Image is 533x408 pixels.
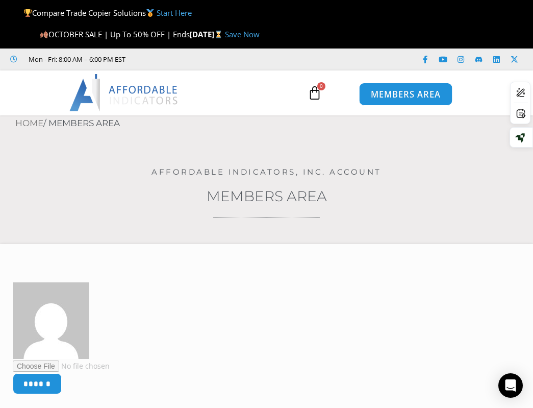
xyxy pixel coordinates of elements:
[498,373,523,398] div: Open Intercom Messenger
[157,8,192,18] a: Start Here
[215,31,222,38] img: ⌛
[370,90,440,99] span: MEMBERS AREA
[15,118,43,128] a: Home
[225,29,260,39] a: Save Now
[40,31,48,38] img: 🍂
[40,29,190,39] span: OCTOBER SALE | Up To 50% OFF | Ends
[146,9,154,17] img: 🥇
[151,167,382,177] a: Affordable Indicators, Inc. Account
[190,29,225,39] strong: [DATE]
[359,83,452,106] a: MEMBERS AREA
[69,74,179,111] img: LogoAI | Affordable Indicators – NinjaTrader
[13,282,89,359] img: a64b93beb36b81f0f37a68a6948f81c94855c203967cdb295216adf4871c0393
[24,9,32,17] img: 🏆
[26,53,125,65] span: Mon - Fri: 8:00 AM – 6:00 PM EST
[317,82,325,90] span: 0
[207,187,327,205] a: Members Area
[292,78,337,108] a: 0
[131,54,284,64] iframe: Customer reviews powered by Trustpilot
[15,115,533,132] nav: Breadcrumb
[23,8,192,18] span: Compare Trade Copier Solutions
